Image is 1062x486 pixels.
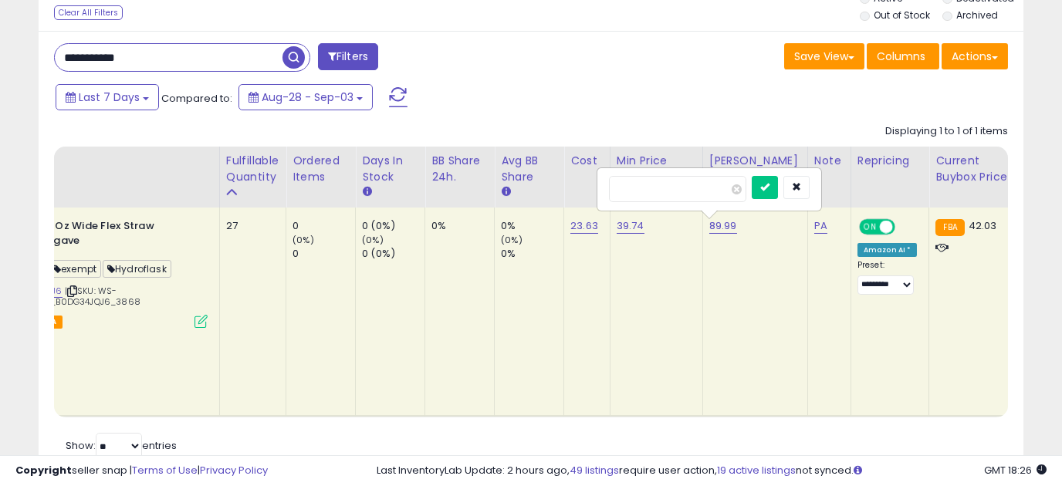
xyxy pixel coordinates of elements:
[362,185,371,199] small: Days In Stock.
[874,8,930,22] label: Out of Stock
[15,463,72,478] strong: Copyright
[377,464,1047,478] div: Last InventoryLab Update: 2 hours ago, require user action, not synced.
[570,218,598,234] a: 23.63
[132,463,198,478] a: Terms of Use
[79,89,140,105] span: Last 7 Days
[49,260,101,278] span: exempt
[54,5,123,20] div: Clear All Filters
[857,260,918,294] div: Preset:
[501,219,563,233] div: 0%
[861,221,880,234] span: ON
[857,243,918,257] div: Amazon AI *
[293,247,355,261] div: 0
[617,218,644,234] a: 39.74
[885,124,1008,139] div: Displaying 1 to 1 of 1 items
[431,153,488,185] div: BB Share 24h.
[362,219,424,233] div: 0 (0%)
[362,234,384,246] small: (0%)
[293,234,314,246] small: (0%)
[103,260,171,278] span: Hydroflask
[362,153,418,185] div: Days In Stock
[956,8,998,22] label: Archived
[570,463,619,478] a: 49 listings
[501,247,563,261] div: 0%
[293,219,355,233] div: 0
[969,218,997,233] span: 42.03
[984,463,1047,478] span: 2025-09-11 18:26 GMT
[717,463,796,478] a: 19 active listings
[262,89,353,105] span: Aug-28 - Sep-03
[935,153,1015,185] div: Current Buybox Price
[814,218,827,234] a: PA
[226,219,274,233] div: 27
[501,153,557,185] div: Avg BB Share
[784,43,864,69] button: Save View
[857,153,923,169] div: Repricing
[15,464,268,478] div: seller snap | |
[362,247,424,261] div: 0 (0%)
[935,219,964,236] small: FBA
[867,43,939,69] button: Columns
[877,49,925,64] span: Columns
[709,218,737,234] a: 89.99
[617,153,696,169] div: Min Price
[814,153,844,169] div: Note
[501,185,510,199] small: Avg BB Share.
[56,84,159,110] button: Last 7 Days
[161,91,232,106] span: Compared to:
[942,43,1008,69] button: Actions
[501,234,523,246] small: (0%)
[570,153,604,169] div: Cost
[66,438,177,453] span: Show: entries
[200,463,268,478] a: Privacy Policy
[709,153,801,169] div: [PERSON_NAME]
[431,219,482,233] div: 0%
[293,153,349,185] div: Ordered Items
[318,43,378,70] button: Filters
[238,84,373,110] button: Aug-28 - Sep-03
[893,221,918,234] span: OFF
[226,153,279,185] div: Fulfillable Quantity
